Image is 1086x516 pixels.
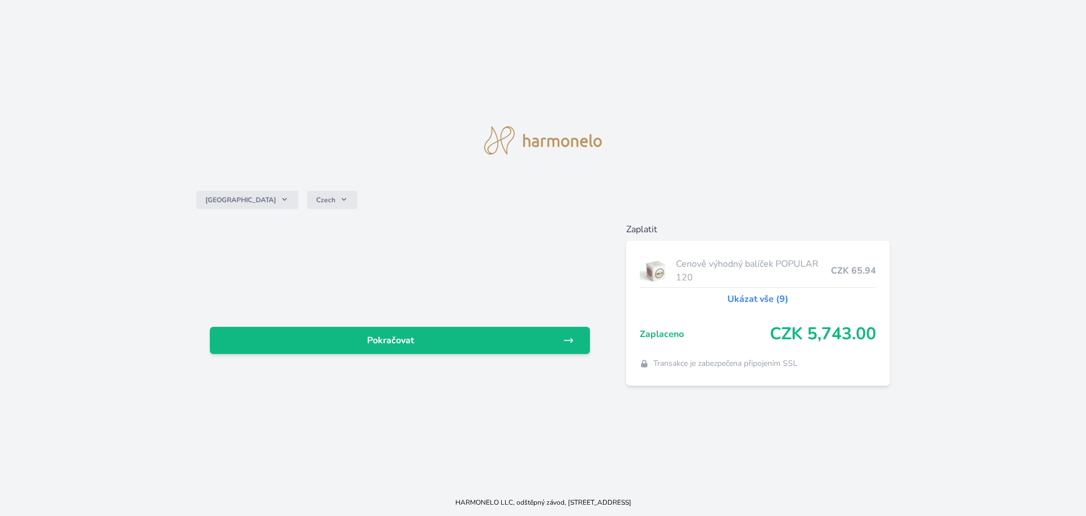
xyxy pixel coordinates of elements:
[831,264,876,278] span: CZK 65.94
[640,257,672,285] img: popular.jpg
[484,126,602,155] img: logo.svg
[626,223,890,236] h6: Zaplatit
[210,327,590,354] a: Pokračovat
[219,334,563,347] span: Pokračovat
[770,324,876,344] span: CZK 5,743.00
[653,358,798,369] span: Transakce je zabezpečena připojením SSL
[316,195,335,204] span: Czech
[196,191,298,209] button: [GEOGRAPHIC_DATA]
[307,191,357,209] button: Czech
[727,292,788,306] a: Ukázat vše (9)
[205,195,276,204] span: [GEOGRAPHIC_DATA]
[640,327,770,341] span: Zaplaceno
[676,257,831,284] span: Cenově výhodný balíček POPULAR 120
